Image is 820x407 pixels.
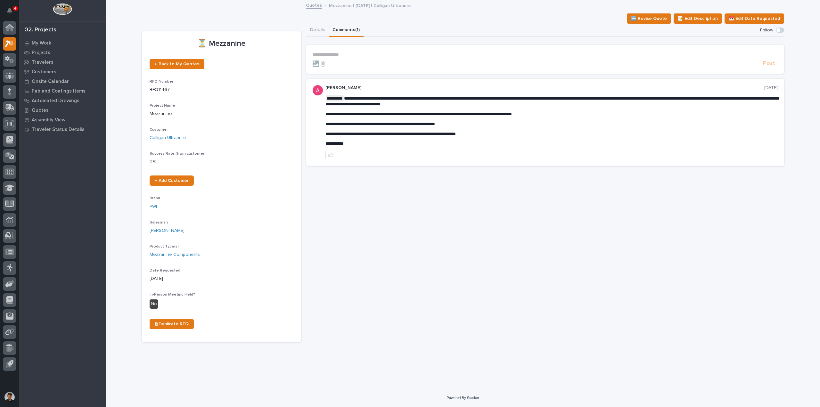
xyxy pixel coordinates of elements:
span: Salesman [150,221,168,224]
span: 🆕 Revise Quote [631,15,667,22]
p: 0 % [150,159,293,166]
p: [DATE] [764,85,778,91]
p: Follow [760,28,773,33]
p: Automated Drawings [32,98,79,104]
a: Quotes [19,105,106,115]
span: Post [763,60,775,67]
p: Fab and Coatings Items [32,88,86,94]
button: users-avatar [3,390,16,404]
button: 📅 Edit Date Requested [725,13,784,24]
button: 🆕 Revise Quote [627,13,671,24]
a: Customers [19,67,106,77]
span: Project Name [150,104,175,108]
button: Post [760,60,778,67]
img: ACg8ocKcMZQ4tabbC1K-lsv7XHeQNnaFu4gsgPufzKnNmz0_a9aUSA=s96-c [313,85,323,95]
p: [DATE] [150,275,293,282]
a: [PERSON_NAME] [150,227,184,234]
p: ⏳ Mezzanine [150,39,293,48]
a: PWI [150,203,157,210]
p: RFQ11467 [150,86,293,93]
span: 📝 Edit Description [678,15,718,22]
span: In-Person Meeting Held? [150,293,195,297]
a: Fab and Coatings Items [19,86,106,96]
p: Quotes [32,108,49,113]
p: My Work [32,40,51,46]
span: 📅 Edit Date Requested [729,15,780,22]
span: Product Type(s) [150,245,179,248]
p: Onsite Calendar [32,79,69,85]
button: 📝 Edit Description [674,13,722,24]
button: Notifications [3,4,16,17]
span: Success Rate (from customer) [150,152,206,156]
img: Workspace Logo [53,3,72,15]
a: Travelers [19,57,106,67]
p: Travelers [32,60,53,65]
p: Projects [32,50,50,56]
span: Customer [150,128,168,132]
a: Mezzanine Components [150,251,200,258]
p: Mezzanine | [DATE] | Culligan Ultrapure [329,2,411,9]
a: Onsite Calendar [19,77,106,86]
p: 4 [14,6,16,11]
a: My Work [19,38,106,48]
span: ⎘ Duplicate RFQ [155,322,189,326]
button: Comments (1) [329,24,364,37]
span: Date Requested [150,269,180,273]
a: ⎘ Duplicate RFQ [150,319,194,329]
span: Brand [150,196,160,200]
a: + Add Customer [150,175,194,186]
a: ← Back to My Quotes [150,59,204,69]
p: Assembly View [32,117,65,123]
a: Quotes [306,1,322,9]
p: Mezzanine [150,110,293,117]
button: like this post [325,151,336,159]
span: + Add Customer [155,178,189,183]
p: Customers [32,69,56,75]
button: Details [306,24,329,37]
div: 02. Projects [24,27,56,34]
div: No [150,299,158,309]
span: ← Back to My Quotes [155,62,199,66]
span: RFQ Number [150,80,173,84]
a: Culligan Ultrapure [150,134,186,141]
a: Projects [19,48,106,57]
a: Traveler Status Details [19,125,106,134]
p: [PERSON_NAME] [325,85,764,91]
a: Powered By Stacker [447,396,479,400]
div: Notifications4 [8,8,16,18]
a: Automated Drawings [19,96,106,105]
a: Assembly View [19,115,106,125]
p: Traveler Status Details [32,127,85,133]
